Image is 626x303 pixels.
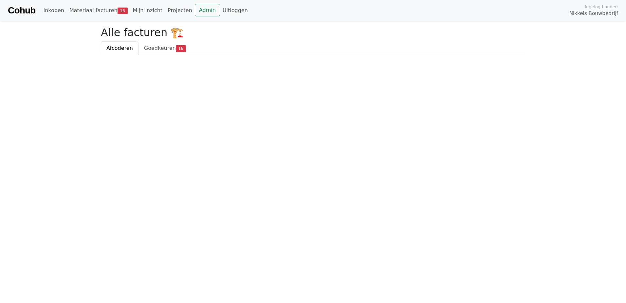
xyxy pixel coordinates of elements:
span: Afcoderen [106,45,133,51]
span: 16 [176,45,186,52]
span: Nikkels Bouwbedrijf [569,10,618,17]
a: Projecten [165,4,195,17]
span: Ingelogd onder: [585,4,618,10]
a: Goedkeuren16 [138,41,192,55]
a: Uitloggen [220,4,250,17]
a: Mijn inzicht [130,4,165,17]
span: 16 [118,8,128,14]
a: Cohub [8,3,35,18]
a: Inkopen [41,4,66,17]
a: Materiaal facturen16 [67,4,130,17]
a: Admin [195,4,220,16]
a: Afcoderen [101,41,138,55]
span: Goedkeuren [144,45,176,51]
h2: Alle facturen 🏗️ [101,26,525,39]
